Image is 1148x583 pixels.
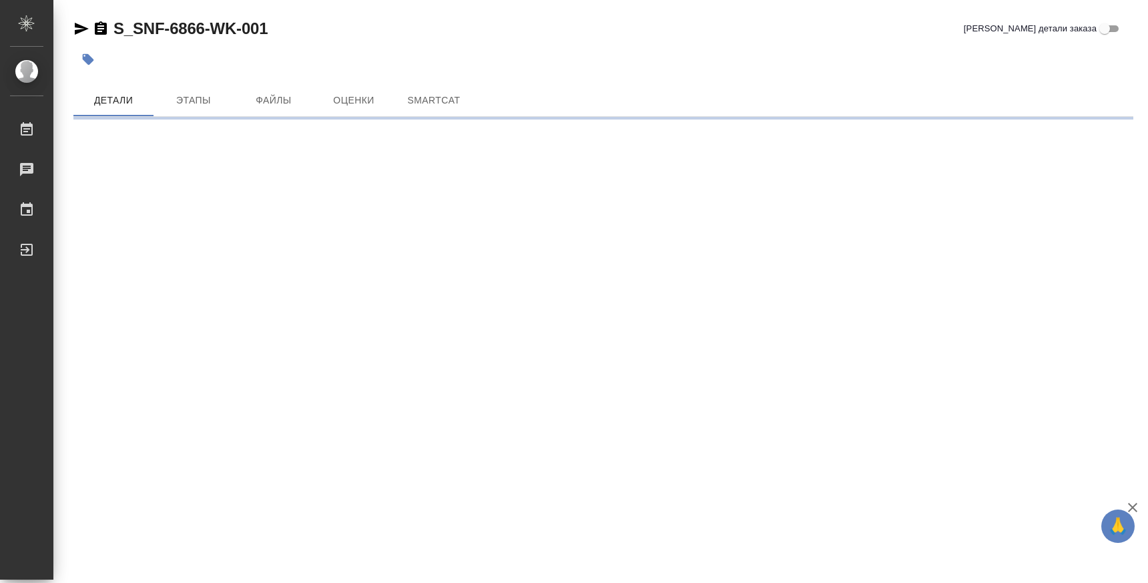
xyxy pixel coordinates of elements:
[162,92,226,109] span: Этапы
[73,45,103,74] button: Добавить тэг
[402,92,466,109] span: SmartCat
[964,22,1097,35] span: [PERSON_NAME] детали заказа
[322,92,386,109] span: Оценки
[242,92,306,109] span: Файлы
[93,21,109,37] button: Скопировать ссылку
[1101,510,1135,543] button: 🙏
[73,21,89,37] button: Скопировать ссылку для ЯМессенджера
[81,92,146,109] span: Детали
[113,19,268,37] a: S_SNF-6866-WK-001
[1107,512,1129,540] span: 🙏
